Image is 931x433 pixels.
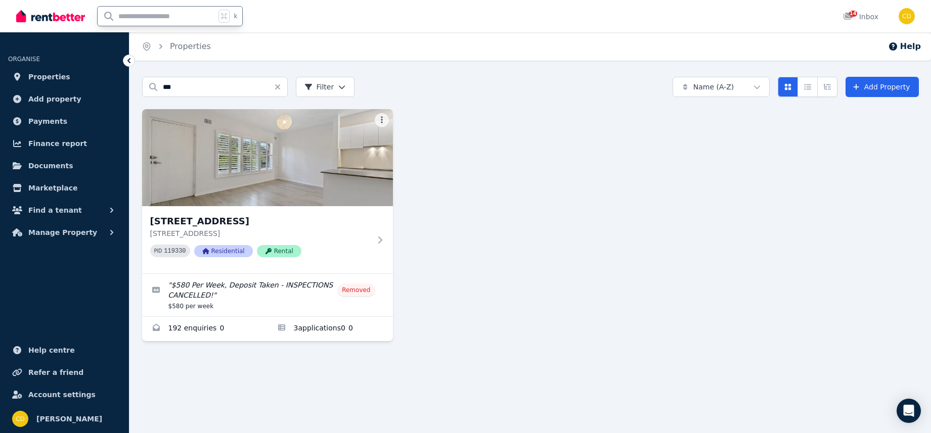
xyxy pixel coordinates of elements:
div: View options [778,77,837,97]
div: Inbox [843,12,878,22]
span: [PERSON_NAME] [36,413,102,425]
img: Chris Dimitropoulos [12,411,28,427]
button: Help [888,40,921,53]
span: Properties [28,71,70,83]
img: RentBetter [16,9,85,24]
nav: Breadcrumb [129,32,223,61]
a: Applications for 15/88 Alt Street, Ashfield [268,317,393,341]
a: Enquiries for 15/88 Alt Street, Ashfield [142,317,268,341]
button: More options [375,113,389,127]
a: Finance report [8,133,121,154]
img: Chris Dimitropoulos [899,8,915,24]
div: Open Intercom Messenger [897,399,921,423]
span: Refer a friend [28,366,83,378]
button: Compact list view [797,77,818,97]
span: k [234,12,237,20]
a: Help centre [8,340,121,360]
a: 15/88 Alt Street, Ashfield[STREET_ADDRESS][STREET_ADDRESS]PID 119330ResidentialRental [142,109,393,273]
span: Add property [28,93,81,105]
a: Properties [8,67,121,87]
button: Manage Property [8,222,121,243]
span: 14 [849,11,857,17]
span: Documents [28,160,73,172]
span: Finance report [28,137,87,150]
span: Residential [194,245,253,257]
code: 119330 [164,248,186,255]
img: 15/88 Alt Street, Ashfield [142,109,393,206]
span: ORGANISE [8,56,40,63]
span: Rental [257,245,301,257]
a: Edit listing: $580 Per Week, Deposit Taken - INSPECTIONS CANCELLED! [142,274,393,316]
span: Find a tenant [28,204,82,216]
button: Filter [296,77,355,97]
a: Account settings [8,384,121,405]
button: Name (A-Z) [673,77,770,97]
span: Payments [28,115,67,127]
span: Account settings [28,389,96,401]
button: Card view [778,77,798,97]
span: Name (A-Z) [693,82,734,92]
a: Documents [8,156,121,176]
span: Help centre [28,344,75,356]
a: Refer a friend [8,362,121,382]
span: Manage Property [28,226,97,238]
span: Filter [304,82,334,92]
a: Properties [170,41,211,51]
span: Marketplace [28,182,77,194]
a: Marketplace [8,178,121,198]
p: [STREET_ADDRESS] [150,228,371,238]
a: Payments [8,111,121,131]
button: Expanded list view [817,77,837,97]
a: Add property [8,89,121,109]
small: PID [154,248,162,254]
button: Find a tenant [8,200,121,220]
h3: [STREET_ADDRESS] [150,214,371,228]
button: Clear search [274,77,288,97]
a: Add Property [846,77,919,97]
